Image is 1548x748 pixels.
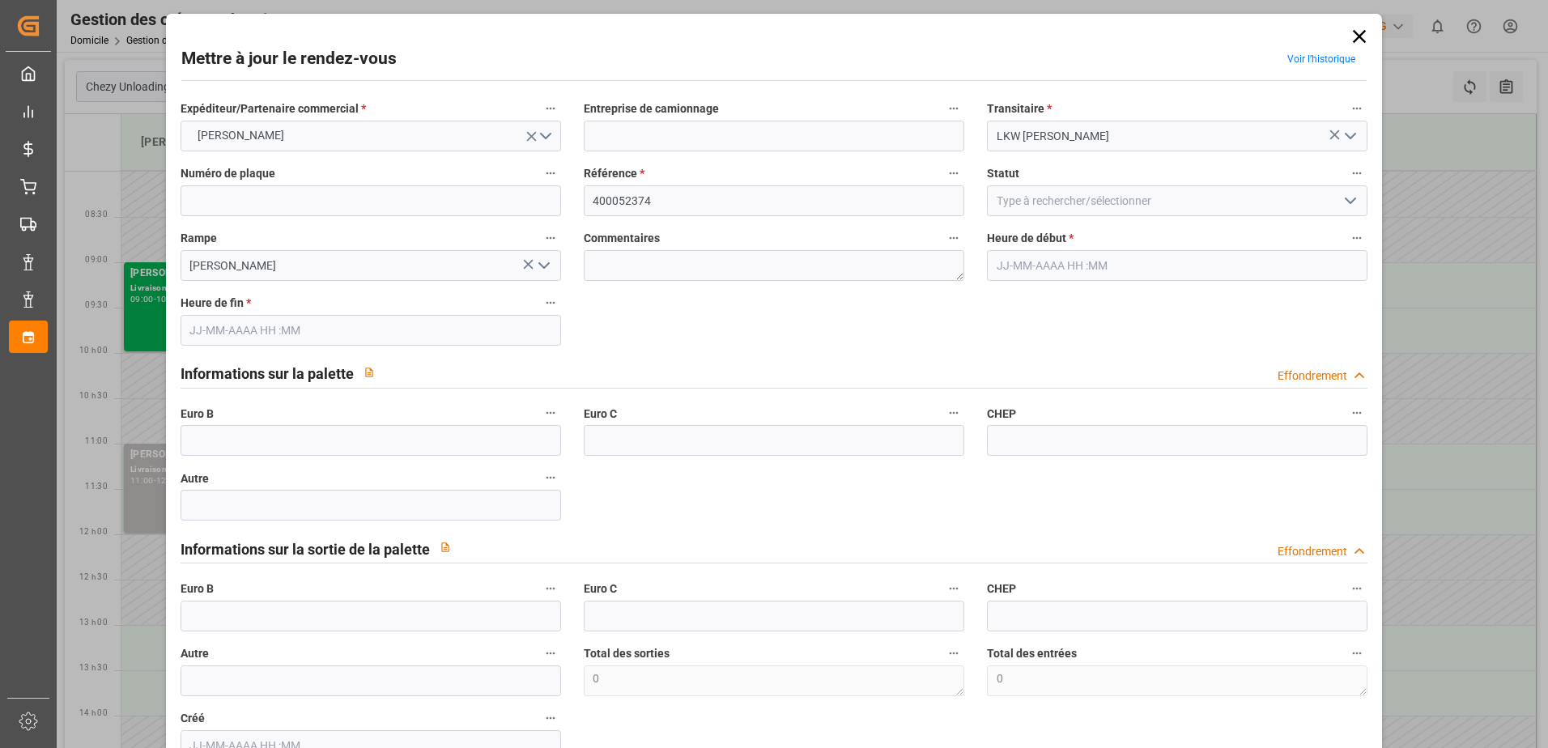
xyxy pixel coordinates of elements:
button: Euro B [540,578,561,599]
font: Total des sorties [584,647,670,660]
button: Ouvrir le menu [530,253,555,278]
textarea: 0 [987,665,1367,696]
font: Heure de fin [181,296,244,309]
button: Euro C [943,402,964,423]
font: Euro B [181,582,214,595]
font: Euro C [584,582,617,595]
font: Entreprise de camionnage [584,102,719,115]
div: Effondrement [1278,543,1347,560]
button: Entreprise de camionnage [943,98,964,119]
font: Expéditeur/Partenaire commercial [181,102,359,115]
font: Référence [584,167,637,180]
button: Euro B [540,402,561,423]
button: Euro C [943,578,964,599]
button: Autre [540,643,561,664]
button: Créé [540,708,561,729]
div: Effondrement [1278,368,1347,385]
font: CHEP [987,407,1016,420]
span: [PERSON_NAME] [189,127,292,144]
font: Autre [181,647,209,660]
button: Heure de fin * [540,292,561,313]
button: Ouvrir le menu [1337,124,1362,149]
input: Type à rechercher/sélectionner [181,250,561,281]
button: Rampe [540,227,561,249]
button: Total des sorties [943,643,964,664]
font: Créé [181,712,205,725]
font: Transitaire [987,102,1044,115]
font: Euro B [181,407,214,420]
font: Total des entrées [987,647,1077,660]
font: Commentaires [584,232,660,244]
font: Euro C [584,407,617,420]
button: Total des entrées [1346,643,1367,664]
font: Statut [987,167,1019,180]
textarea: 0 [584,665,964,696]
button: Référence * [943,163,964,184]
button: CHEP [1346,578,1367,599]
font: Autre [181,472,209,485]
font: Heure de début [987,232,1066,244]
button: Expéditeur/Partenaire commercial * [540,98,561,119]
button: Heure de début * [1346,227,1367,249]
font: CHEP [987,582,1016,595]
h2: Informations sur la palette [181,363,354,385]
h2: Informations sur la sortie de la palette [181,538,430,560]
button: View description [430,532,461,563]
button: Transitaire * [1346,98,1367,119]
button: Autre [540,467,561,488]
input: JJ-MM-AAAA HH :MM [181,315,561,346]
font: Rampe [181,232,217,244]
input: JJ-MM-AAAA HH :MM [987,250,1367,281]
button: Ouvrir le menu [1337,189,1362,214]
button: Commentaires [943,227,964,249]
button: CHEP [1346,402,1367,423]
input: Type à rechercher/sélectionner [987,185,1367,216]
button: Statut [1346,163,1367,184]
button: View description [354,357,385,388]
font: Numéro de plaque [181,167,275,180]
a: Voir l’historique [1287,53,1355,65]
button: Numéro de plaque [540,163,561,184]
button: Ouvrir le menu [181,121,561,151]
h2: Mettre à jour le rendez-vous [181,46,397,72]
